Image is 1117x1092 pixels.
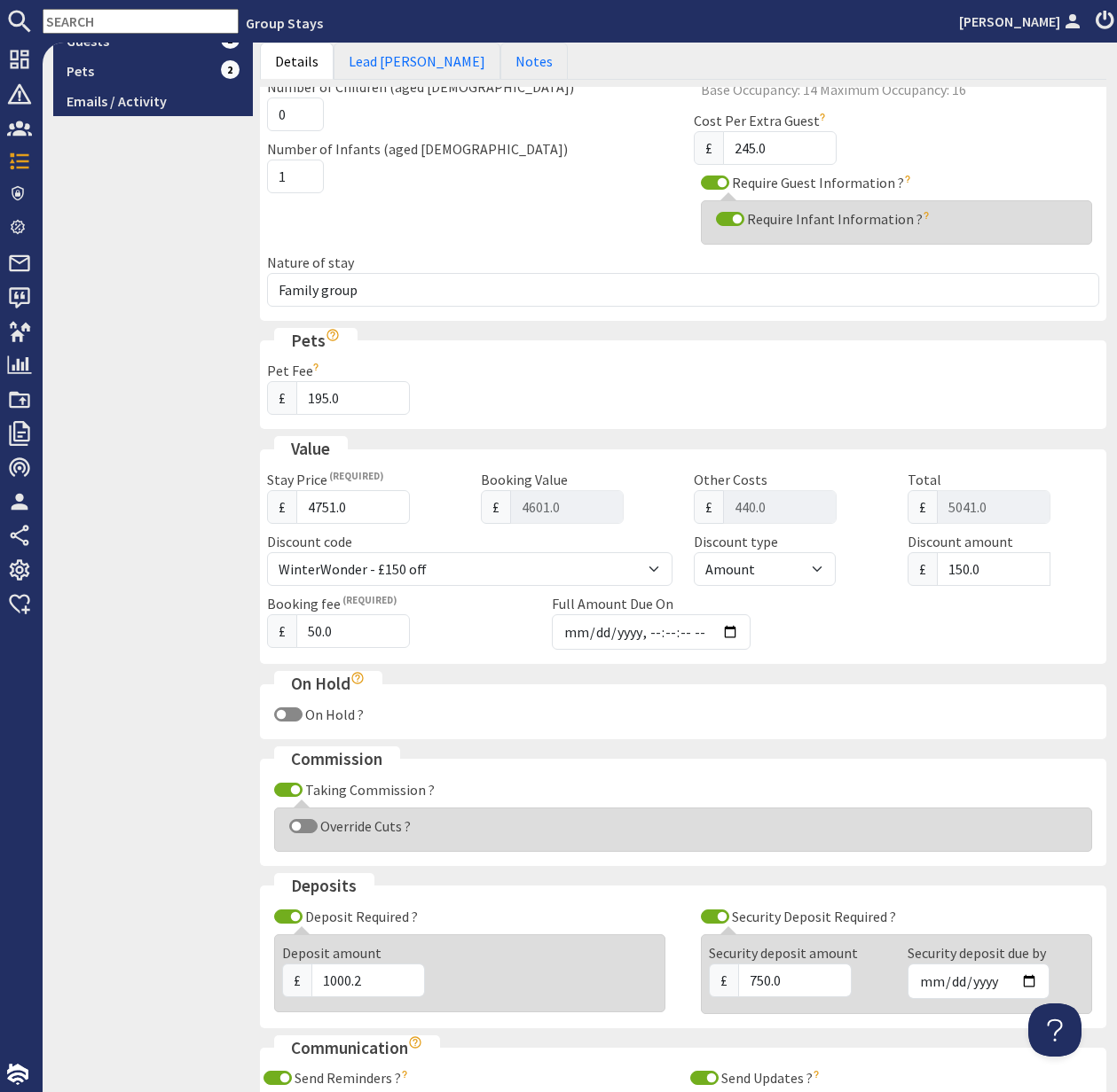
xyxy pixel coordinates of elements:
a: Emails / Activity [53,86,253,116]
span: £ [282,963,312,997]
label: Taking Commission ? [303,781,435,799]
label: Deposit amount [282,944,382,962]
label: Number of Children (aged [DEMOGRAPHIC_DATA]) [267,78,574,96]
a: Notes [500,43,568,80]
span: £ [267,614,297,648]
a: Lead [PERSON_NAME] [334,43,500,80]
label: Number of Infants (aged [DEMOGRAPHIC_DATA]) [267,140,568,158]
label: Cost Per Extra Guest [694,112,830,129]
span: Base Occupancy: 14 Maximum Occupancy: 16 [694,83,1099,97]
a: [PERSON_NAME] [959,11,1085,32]
legend: Pets [274,328,357,354]
input: SEARCH [43,9,239,34]
i: Show hints [326,328,340,342]
i: Show hints [350,671,365,685]
i: Show hints [408,1035,422,1049]
span: £ [908,490,938,524]
label: Security deposit amount [709,944,858,962]
label: Total [908,471,941,488]
span: translation missing: en.admin.bookings.fields.deposits [291,875,357,896]
legend: On Hold [274,671,382,697]
legend: Commission [274,746,399,772]
span: £ [694,490,724,524]
label: Require Infant Information ? [744,210,932,228]
label: Security deposit due by [908,944,1046,962]
legend: Communication [274,1035,439,1061]
a: Group Stays [246,14,323,32]
span: % [1050,552,1050,586]
label: Require Guest Information ? [729,174,914,191]
label: Booking Value [481,471,568,488]
label: Booking fee [267,595,397,612]
a: Pets2 [53,56,253,86]
span: £ [267,490,297,524]
legend: Value [274,436,347,462]
span: 2 [221,60,240,78]
label: Nature of stay [267,253,354,271]
span: £ [481,490,511,524]
span: £ [267,381,297,415]
label: Full Amount Due On [552,595,673,612]
span: £ [908,552,938,586]
img: staytech_i_w-64f4e8e9ee0a9c174fd5317b4b171b261742d2d393467e5bdba4413f4f884c10.svg [7,1064,28,1085]
label: Stay Price [267,471,383,488]
label: Discount amount [908,533,1013,550]
label: Deposit Required ? [303,908,418,925]
a: Details [260,43,334,80]
label: Pet Fee [267,362,323,379]
iframe: Toggle Customer Support [1028,1003,1082,1057]
label: Send Updates ? [719,1069,822,1087]
label: Other Costs [694,471,767,488]
label: Discount code [267,533,352,550]
label: On Hold ? [303,706,364,723]
label: Override Cuts ? [318,817,411,835]
label: Send Reminders ? [292,1069,411,1087]
span: £ [694,131,724,165]
label: Security Deposit Required ? [729,908,896,925]
label: Discount type [694,533,778,550]
span: £ [709,963,739,997]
